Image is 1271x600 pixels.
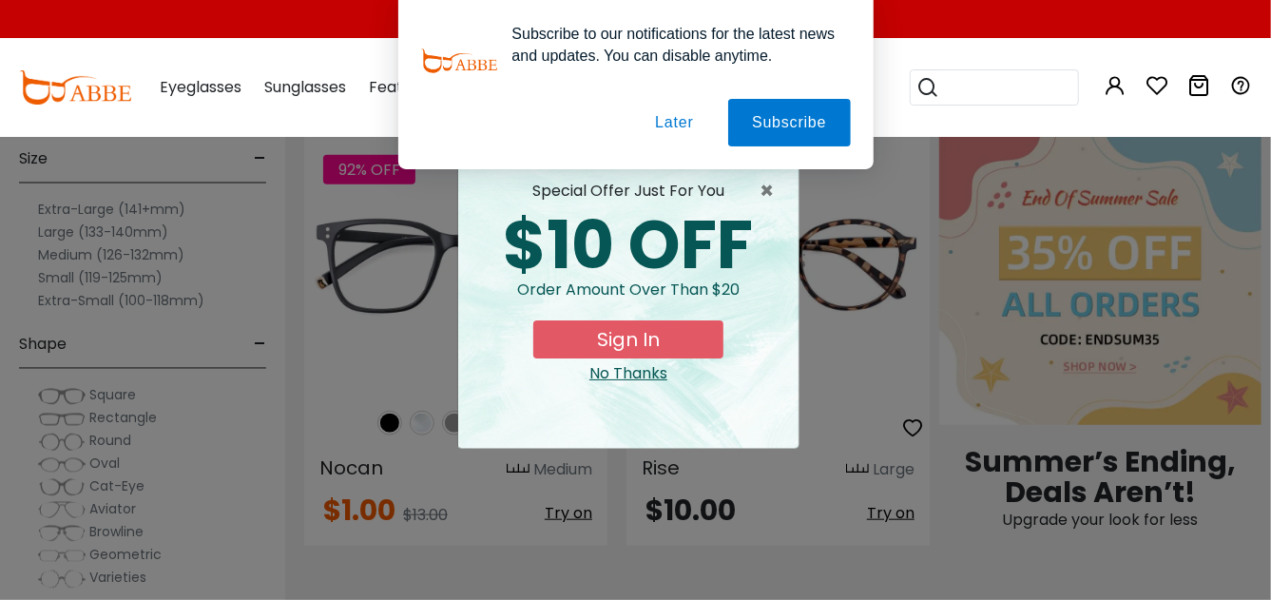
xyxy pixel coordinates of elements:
button: Subscribe [728,99,850,146]
div: Close [473,362,783,385]
div: Subscribe to our notifications for the latest news and updates. You can disable anytime. [497,23,851,67]
img: notification icon [421,23,497,99]
button: Sign In [533,320,723,358]
button: Close [760,180,783,203]
button: Later [631,99,717,146]
div: $10 OFF [473,212,783,279]
div: special offer just for you [473,180,783,203]
span: × [760,180,783,203]
div: Order amount over than $20 [473,279,783,320]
